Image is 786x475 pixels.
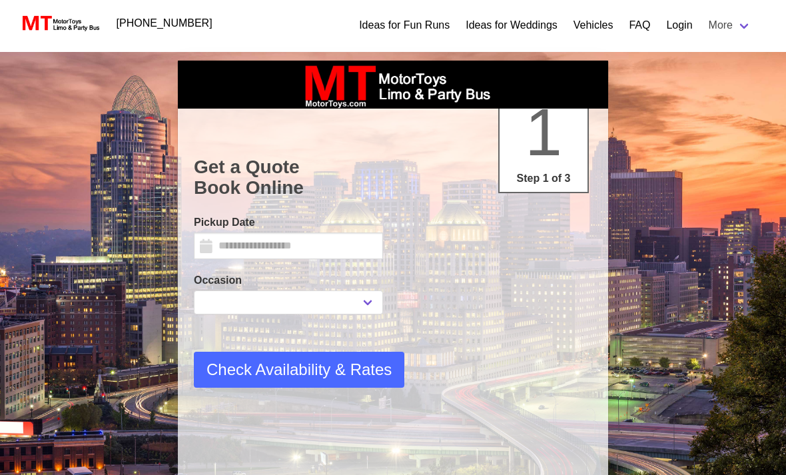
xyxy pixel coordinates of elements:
[466,17,558,33] a: Ideas for Weddings
[194,272,383,288] label: Occasion
[574,17,613,33] a: Vehicles
[701,12,759,39] a: More
[666,17,692,33] a: Login
[505,171,582,187] p: Step 1 of 3
[293,61,493,109] img: box_logo_brand.jpeg
[194,352,404,388] button: Check Availability & Rates
[194,157,592,199] h1: Get a Quote Book Online
[19,14,101,33] img: MotorToys Logo
[629,17,650,33] a: FAQ
[206,358,392,382] span: Check Availability & Rates
[194,215,383,231] label: Pickup Date
[109,10,220,37] a: [PHONE_NUMBER]
[359,17,450,33] a: Ideas for Fun Runs
[525,95,562,169] span: 1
